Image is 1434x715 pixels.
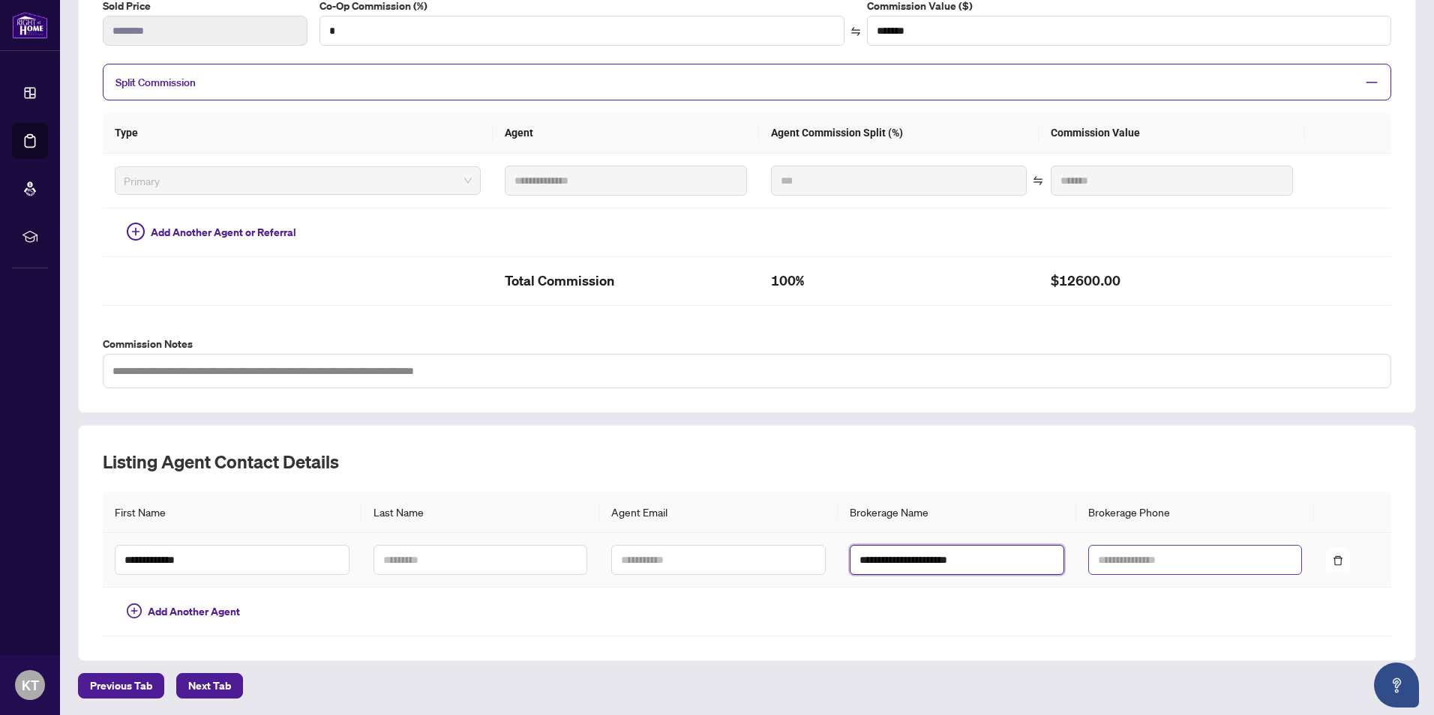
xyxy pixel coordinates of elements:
[78,673,164,699] button: Previous Tab
[103,112,493,154] th: Type
[115,76,196,89] span: Split Commission
[1039,112,1305,154] th: Commission Value
[1333,555,1343,566] span: delete
[115,220,308,244] button: Add Another Agent or Referral
[127,603,142,618] span: plus-circle
[1374,663,1419,708] button: Open asap
[103,336,1391,352] label: Commission Notes
[1051,269,1293,293] h2: $12600.00
[103,64,1391,100] div: Split Commission
[599,492,838,533] th: Agent Email
[103,492,361,533] th: First Name
[771,269,1027,293] h2: 100%
[1033,175,1043,186] span: swap
[1365,76,1378,89] span: minus
[505,269,747,293] h2: Total Commission
[90,674,152,698] span: Previous Tab
[361,492,600,533] th: Last Name
[124,169,472,192] span: Primary
[115,600,252,624] button: Add Another Agent
[838,492,1076,533] th: Brokerage Name
[151,224,296,241] span: Add Another Agent or Referral
[1076,492,1315,533] th: Brokerage Phone
[148,603,240,620] span: Add Another Agent
[12,11,48,39] img: logo
[176,673,243,699] button: Next Tab
[188,674,231,698] span: Next Tab
[850,26,861,37] span: swap
[127,223,145,241] span: plus-circle
[103,450,1391,474] h2: Listing Agent Contact Details
[759,112,1039,154] th: Agent Commission Split (%)
[493,112,759,154] th: Agent
[22,675,39,696] span: KT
